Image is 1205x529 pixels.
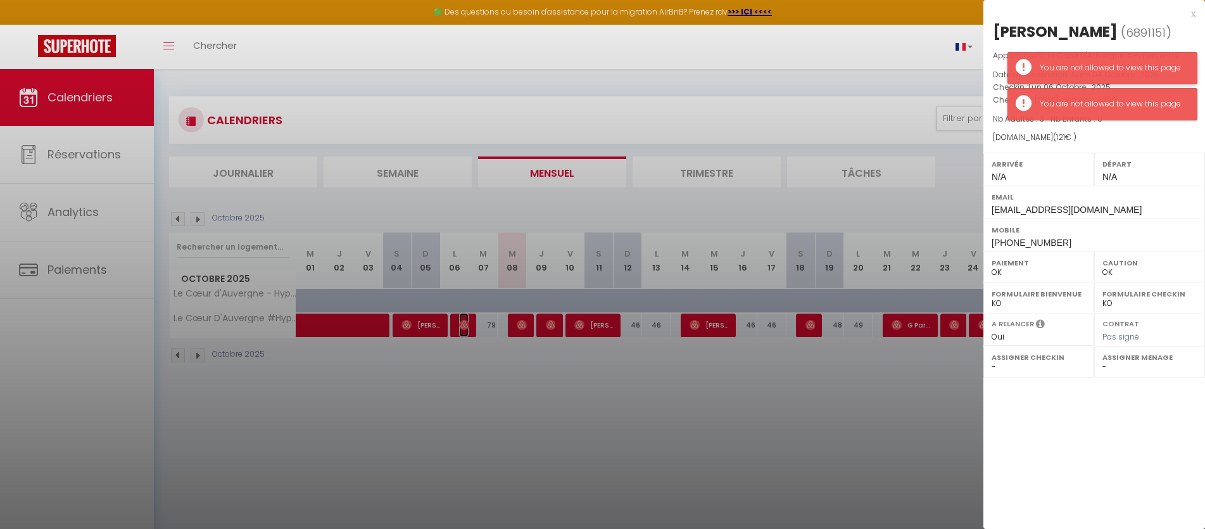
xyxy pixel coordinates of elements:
p: Appartement : [993,49,1196,62]
span: N/A [992,172,1006,182]
label: Arrivée [992,158,1086,170]
label: Email [992,191,1197,203]
label: Assigner Checkin [992,351,1086,364]
i: Sélectionner OUI si vous souhaiter envoyer les séquences de messages post-checkout [1036,319,1045,333]
span: [PHONE_NUMBER] [992,238,1071,248]
span: Nb Enfants : 0 [1050,113,1102,124]
label: Paiement [992,257,1086,269]
div: You are not allowed to view this page [1040,62,1184,74]
span: 6891151 [1126,25,1166,41]
p: Checkin : [993,81,1196,94]
p: Date de réservation : [993,68,1196,81]
label: Formulaire Bienvenue [992,288,1086,300]
div: [PERSON_NAME] [993,22,1118,42]
div: x [983,6,1196,22]
div: [DOMAIN_NAME] [993,132,1196,144]
label: Départ [1102,158,1197,170]
label: Caution [1102,257,1197,269]
label: Contrat [1102,319,1139,327]
span: ( € ) [1053,132,1076,143]
label: Mobile [992,224,1197,236]
span: [EMAIL_ADDRESS][DOMAIN_NAME] [992,205,1142,215]
label: Assigner Menage [1102,351,1197,364]
span: 121 [1056,132,1065,143]
label: Formulaire Checkin [1102,288,1197,300]
span: Le Cœur D'Auvergne #Hypercentre [1047,50,1178,61]
div: You are not allowed to view this page [1040,98,1184,110]
span: ( ) [1121,23,1171,41]
label: A relancer [992,319,1034,329]
p: Checkout : [993,94,1196,106]
span: Lun 06 Octobre . 2025 [1028,82,1111,92]
span: Nb Adultes : 3 - [993,113,1102,124]
span: Pas signé [1102,331,1139,342]
span: N/A [1102,172,1117,182]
